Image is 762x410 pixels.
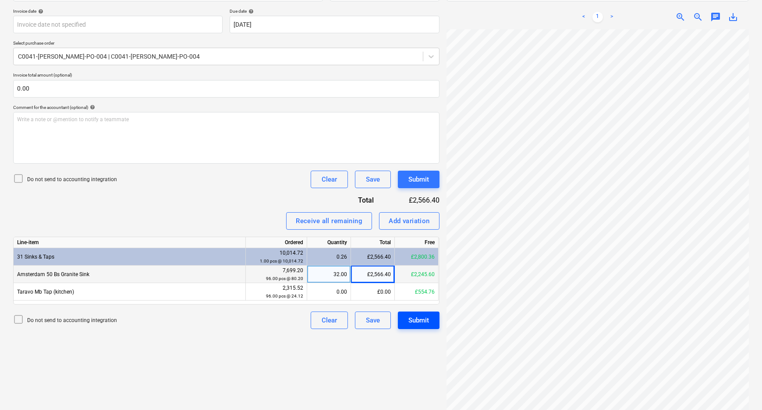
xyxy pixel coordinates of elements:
div: Free [395,237,439,248]
p: Invoice total amount (optional) [13,72,439,80]
button: Submit [398,171,439,188]
div: Save [366,174,380,185]
span: help [88,105,95,110]
div: Submit [408,315,429,326]
div: 32.00 [311,266,347,283]
div: £2,245.60 [395,266,439,283]
div: Invoice date [13,8,223,14]
input: Invoice total amount (optional) [13,80,439,98]
div: Total [326,195,388,205]
div: Comment for the accountant (optional) [13,105,439,110]
a: Next page [606,12,617,22]
div: Total [351,237,395,248]
div: 7,699.20 [249,266,303,283]
p: Select purchase order [13,40,439,48]
div: £2,800.36 [395,248,439,266]
div: £2,566.40 [351,248,395,266]
a: Previous page [578,12,589,22]
span: help [247,9,254,14]
div: Amsterdam 50 Bs Granite Sink [14,266,246,283]
button: Save [355,312,391,329]
button: Submit [398,312,439,329]
input: Invoice date not specified [13,16,223,33]
div: 0.00 [311,283,347,301]
div: Receive all remaining [296,215,362,227]
button: Clear [311,171,348,188]
div: 0.26 [311,248,347,266]
div: Clear [322,315,337,326]
div: Taravo Mb Tap (kitchen) [14,283,246,301]
div: 2,315.52 [249,284,303,300]
div: 10,014.72 [249,249,303,265]
button: Receive all remaining [286,212,372,230]
span: 31 Sinks & Taps [17,254,54,260]
div: Line-item [14,237,246,248]
span: chat [710,12,721,22]
small: 96.00 pcs @ 24.12 [266,294,303,298]
span: zoom_out [693,12,703,22]
div: Clear [322,174,337,185]
div: Add variation [389,215,430,227]
span: save_alt [728,12,738,22]
div: Ordered [246,237,307,248]
div: Due date [230,8,439,14]
iframe: Chat Widget [718,368,762,410]
div: Quantity [307,237,351,248]
small: 96.00 pcs @ 80.20 [266,276,303,281]
div: £554.76 [395,283,439,301]
button: Clear [311,312,348,329]
input: Due date not specified [230,16,439,33]
p: Do not send to accounting integration [27,176,117,183]
span: help [36,9,43,14]
small: 1.00 pcs @ 10,014.72 [260,259,303,263]
div: Submit [408,174,429,185]
div: £2,566.40 [351,266,395,283]
div: £2,566.40 [388,195,439,205]
div: £0.00 [351,283,395,301]
div: Save [366,315,380,326]
button: Add variation [379,212,439,230]
span: zoom_in [675,12,686,22]
button: Save [355,171,391,188]
p: Do not send to accounting integration [27,317,117,324]
a: Page 1 is your current page [592,12,603,22]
